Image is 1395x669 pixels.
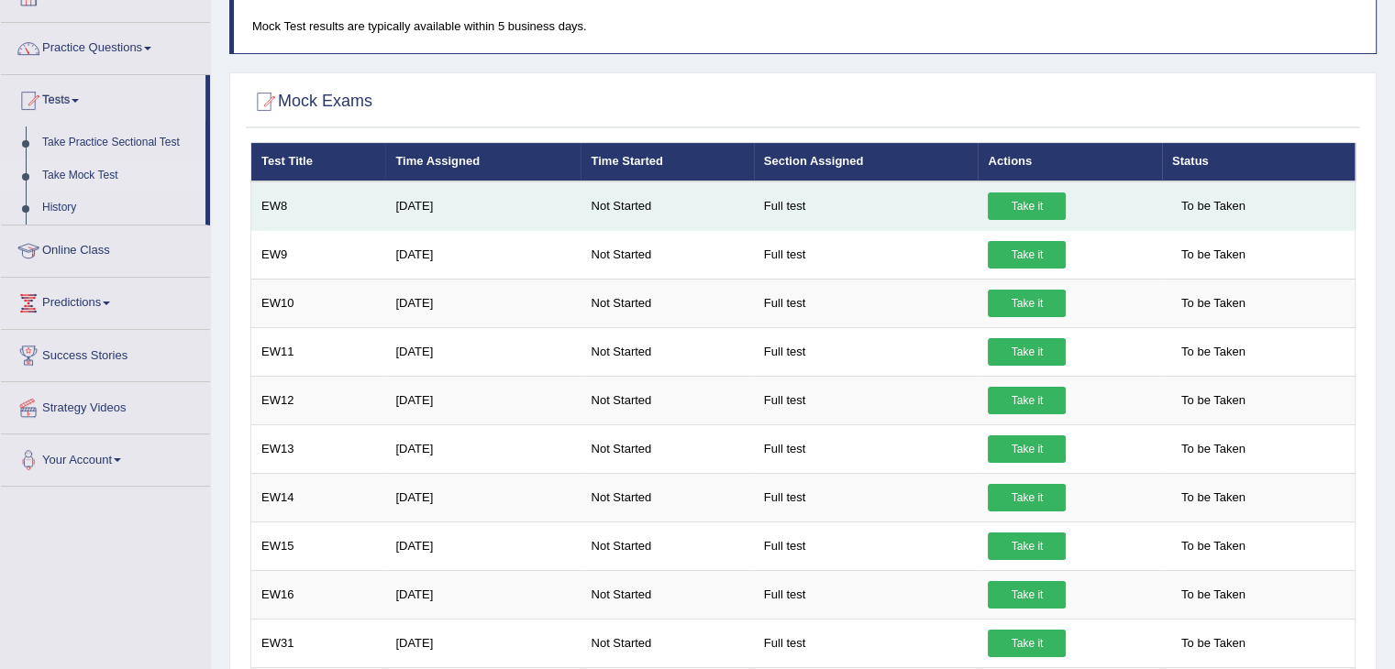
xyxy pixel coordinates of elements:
td: [DATE] [385,570,581,619]
td: Not Started [581,521,753,570]
td: Full test [754,230,979,279]
td: Not Started [581,570,753,619]
td: EW8 [251,181,386,231]
td: [DATE] [385,376,581,424]
td: [DATE] [385,521,581,570]
td: Not Started [581,376,753,424]
a: Take it [988,192,1066,220]
th: Actions [978,143,1161,181]
span: To be Taken [1172,630,1255,657]
th: Section Assigned [754,143,979,181]
span: To be Taken [1172,192,1255,220]
td: Full test [754,570,979,619]
a: History [34,192,205,225]
td: [DATE] [385,473,581,521]
td: EW16 [251,570,386,619]
a: Take it [988,290,1066,317]
td: EW14 [251,473,386,521]
td: Not Started [581,181,753,231]
td: EW10 [251,279,386,327]
td: EW9 [251,230,386,279]
a: Practice Questions [1,23,210,69]
td: EW13 [251,424,386,473]
a: Take it [988,581,1066,609]
a: Take it [988,387,1066,414]
h2: Mock Exams [250,88,372,115]
td: Full test [754,619,979,667]
a: Online Class [1,225,210,271]
td: Full test [754,473,979,521]
th: Status [1162,143,1356,181]
td: Not Started [581,230,753,279]
a: Take it [988,532,1066,560]
a: Take it [988,630,1066,657]
td: Full test [754,424,979,473]
a: Take it [988,338,1066,366]
td: [DATE] [385,181,581,231]
td: [DATE] [385,424,581,473]
a: Take Mock Test [34,159,205,192]
td: [DATE] [385,230,581,279]
td: Full test [754,376,979,424]
td: Not Started [581,473,753,521]
td: Full test [754,181,979,231]
a: Tests [1,75,205,121]
th: Time Started [581,143,753,181]
a: Take it [988,484,1066,511]
span: To be Taken [1172,338,1255,366]
td: Not Started [581,619,753,667]
p: Mock Test results are typically available within 5 business days. [252,17,1357,35]
span: To be Taken [1172,532,1255,560]
th: Test Title [251,143,386,181]
td: EW11 [251,327,386,376]
td: [DATE] [385,327,581,376]
a: Predictions [1,278,210,324]
span: To be Taken [1172,241,1255,269]
th: Time Assigned [385,143,581,181]
span: To be Taken [1172,581,1255,609]
span: To be Taken [1172,387,1255,414]
td: EW12 [251,376,386,424]
td: Full test [754,279,979,327]
span: To be Taken [1172,484,1255,511]
td: EW31 [251,619,386,667]
td: EW15 [251,521,386,570]
span: To be Taken [1172,290,1255,317]
a: Take it [988,241,1066,269]
td: Not Started [581,424,753,473]
td: Not Started [581,327,753,376]
a: Take Practice Sectional Test [34,126,205,159]
td: [DATE] [385,619,581,667]
span: To be Taken [1172,435,1255,463]
a: Your Account [1,434,210,480]
td: Full test [754,521,979,570]
td: Full test [754,327,979,376]
td: [DATE] [385,279,581,327]
a: Strategy Videos [1,382,210,428]
a: Take it [988,435,1066,463]
a: Success Stories [1,330,210,376]
td: Not Started [581,279,753,327]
